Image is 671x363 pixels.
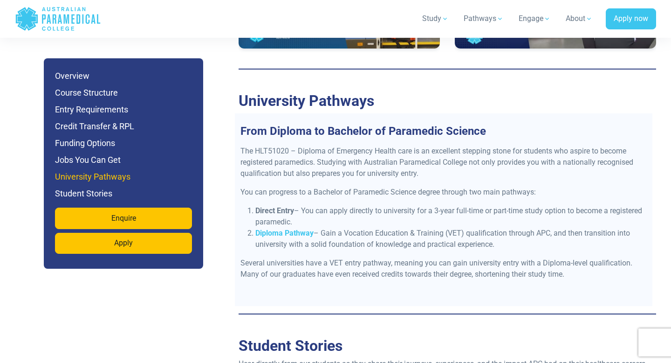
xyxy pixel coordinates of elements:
[240,258,647,280] p: Several universities have a VET entry pathway, meaning you can gain university entry with a Diplo...
[239,92,656,110] h2: University Pathways
[255,228,647,250] li: – Gain a Vocation Education & Training (VET) qualification through APC, and then transition into ...
[255,229,314,237] a: Diploma Pathway
[458,6,509,32] a: Pathways
[240,187,647,198] p: You can progress to a Bachelor of Paramedic Science degree through two main pathways:
[513,6,556,32] a: Engage
[255,206,294,215] strong: Direct Entry
[240,146,647,179] p: The HLT51020 – Diploma of Emergency Health care is an excellent stepping stone for students who a...
[235,125,652,138] h3: From Diploma to Bachelor of Paramedic Science
[417,6,454,32] a: Study
[255,205,647,228] li: – You can apply directly to university for a 3-year full-time or part-time study option to become...
[15,4,101,34] a: Australian Paramedical College
[239,337,342,355] a: Student Stories
[606,8,656,30] a: Apply now
[560,6,598,32] a: About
